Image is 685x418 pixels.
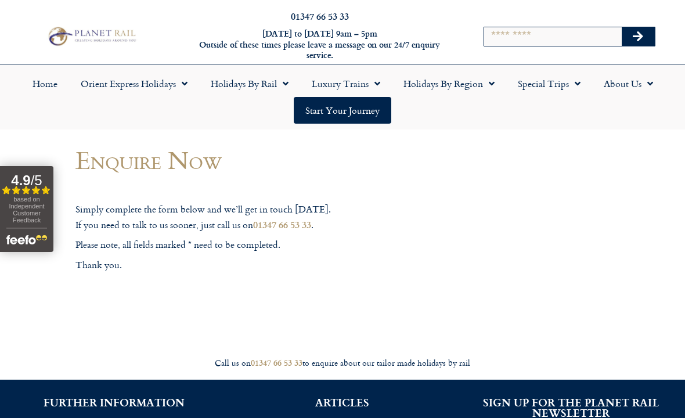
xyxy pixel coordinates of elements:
a: Luxury Trains [300,70,392,97]
a: About Us [592,70,665,97]
h1: Enquire Now [75,146,424,174]
img: Planet Rail Train Holidays Logo [45,25,138,48]
a: Start your Journey [294,97,391,124]
a: Home [21,70,69,97]
h6: [DATE] to [DATE] 9am – 5pm Outside of these times please leave a message on our 24/7 enquiry serv... [186,28,454,61]
a: 01347 66 53 33 [251,356,302,369]
a: Holidays by Region [392,70,506,97]
button: Search [622,27,655,46]
p: Simply complete the form below and we’ll get in touch [DATE]. If you need to talk to us sooner, j... [75,202,424,232]
a: Orient Express Holidays [69,70,199,97]
a: 01347 66 53 33 [253,218,311,231]
nav: Menu [6,70,679,124]
a: Special Trips [506,70,592,97]
a: Holidays by Rail [199,70,300,97]
p: Thank you. [75,258,424,273]
p: Please note, all fields marked * need to be completed. [75,237,424,253]
h2: SIGN UP FOR THE PLANET RAIL NEWSLETTER [474,397,668,418]
div: Call us on to enquire about our tailor made holidays by rail [17,358,668,369]
h2: FURTHER INFORMATION [17,397,211,408]
a: 01347 66 53 33 [291,9,349,23]
h2: ARTICLES [246,397,439,408]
